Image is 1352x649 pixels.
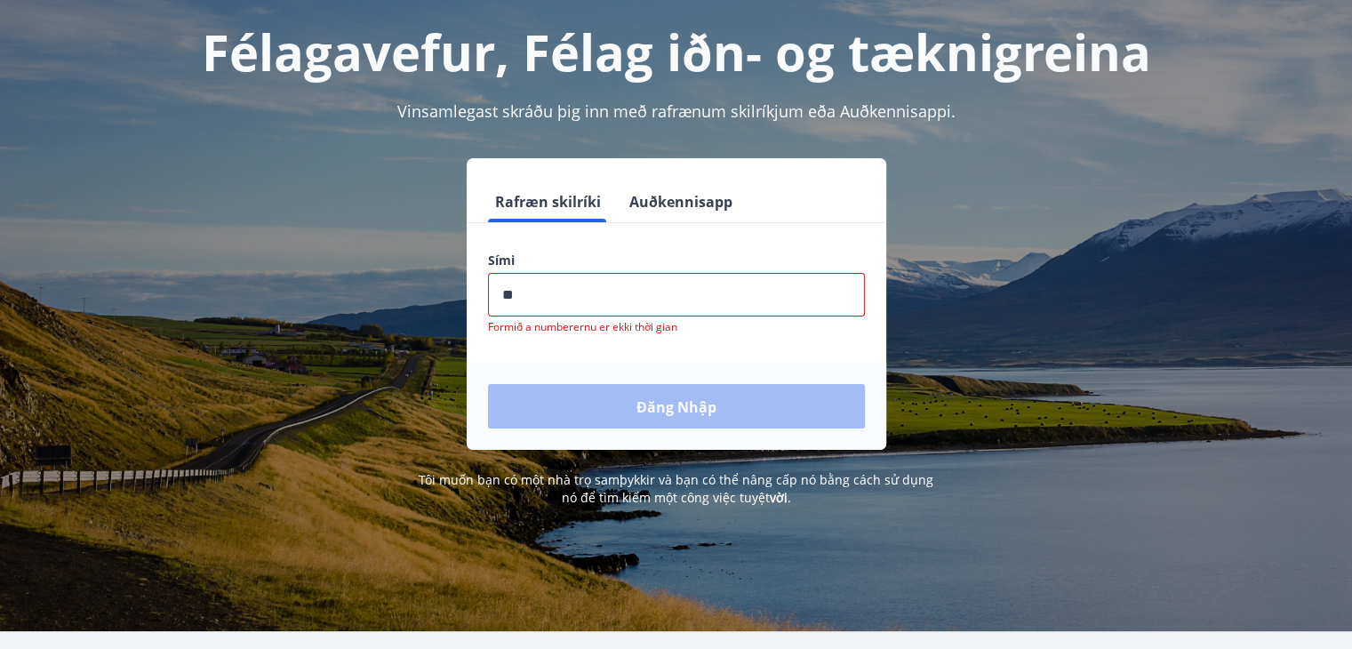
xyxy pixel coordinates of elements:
font: Formið a numberernu er ekki thời gian [488,319,677,334]
font: Tôi muốn bạn có một nhà trọ samþykkir và bạn có thể nâng cấp nó bằng cách sử dụng nó để tìm kiếm ... [419,471,933,506]
font: Rafræn skilríki [495,192,601,212]
font: Sími [488,252,515,268]
font: Auðkennisapp [629,192,732,212]
font: . [788,489,791,506]
font: Vinsamlegast skráðu þig inn með rafrænum skilríkjum eða Auðkennisappi. [397,100,956,122]
font: Félagavefur, Félag iðn- og tæknigreina [202,18,1151,85]
a: vời [770,489,788,506]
